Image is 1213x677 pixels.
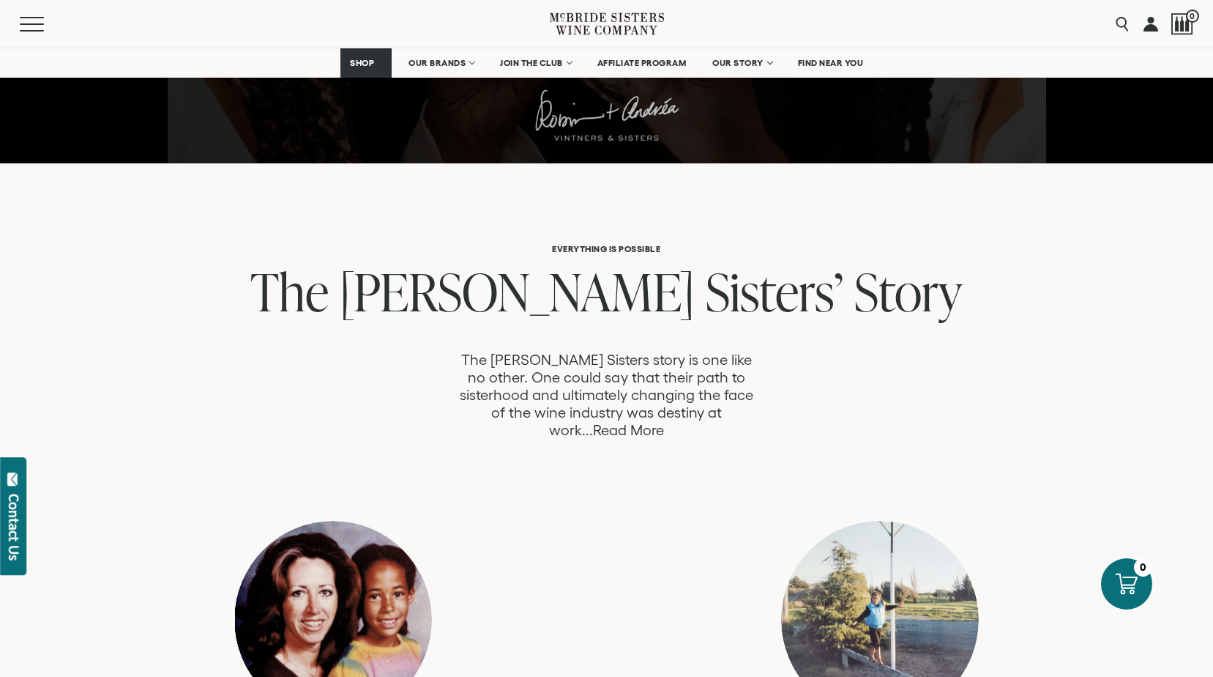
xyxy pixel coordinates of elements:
[340,256,695,327] span: [PERSON_NAME]
[7,494,21,561] div: Contact Us
[597,58,687,68] span: AFFILIATE PROGRAM
[350,58,375,68] span: SHOP
[399,48,483,78] a: OUR BRANDS
[798,58,864,68] span: FIND NEAR YOU
[408,58,466,68] span: OUR BRANDS
[854,256,962,327] span: Story
[1134,558,1152,577] div: 0
[490,48,581,78] a: JOIN THE CLUB
[588,48,696,78] a: AFFILIATE PROGRAM
[703,48,781,78] a: OUR STORY
[340,48,392,78] a: SHOP
[500,58,563,68] span: JOIN THE CLUB
[712,58,764,68] span: OUR STORY
[788,48,873,78] a: FIND NEAR YOU
[250,256,329,327] span: The
[127,244,1085,254] h6: Everything is Possible
[593,422,664,439] a: Read More
[454,351,758,439] p: The [PERSON_NAME] Sisters story is one like no other. One could say that their path to sisterhood...
[1186,10,1199,23] span: 0
[20,17,72,32] button: Mobile Menu Trigger
[706,256,843,327] span: Sisters’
